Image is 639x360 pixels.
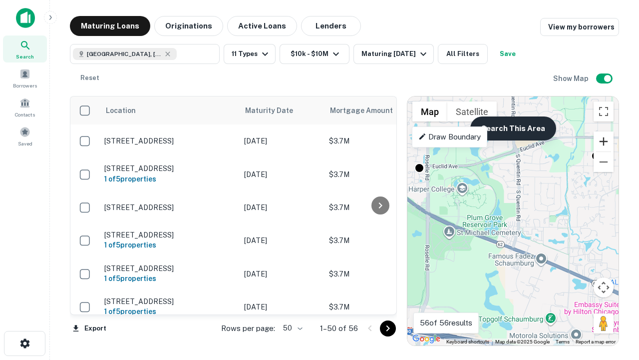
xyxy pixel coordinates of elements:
[244,301,319,312] p: [DATE]
[447,101,497,121] button: Show satellite imagery
[329,135,429,146] p: $3.7M
[329,235,429,246] p: $3.7M
[279,321,304,335] div: 50
[16,52,34,60] span: Search
[589,248,639,296] iframe: Chat Widget
[104,136,234,145] p: [STREET_ADDRESS]
[418,131,481,143] p: Draw Boundary
[324,96,434,124] th: Mortgage Amount
[3,35,47,62] a: Search
[104,264,234,273] p: [STREET_ADDRESS]
[594,131,614,151] button: Zoom in
[301,16,361,36] button: Lenders
[18,139,32,147] span: Saved
[244,268,319,279] p: [DATE]
[320,322,358,334] p: 1–50 of 56
[244,235,319,246] p: [DATE]
[104,297,234,306] p: [STREET_ADDRESS]
[410,332,443,345] img: Google
[221,322,275,334] p: Rows per page:
[239,96,324,124] th: Maturity Date
[99,96,239,124] th: Location
[224,44,276,64] button: 11 Types
[576,339,616,344] a: Report a map error
[104,164,234,173] p: [STREET_ADDRESS]
[380,320,396,336] button: Go to next page
[3,122,47,149] a: Saved
[438,44,488,64] button: All Filters
[104,203,234,212] p: [STREET_ADDRESS]
[329,202,429,213] p: $3.7M
[495,339,550,344] span: Map data ©2025 Google
[244,135,319,146] p: [DATE]
[420,317,472,329] p: 56 of 56 results
[3,64,47,91] a: Borrowers
[361,48,429,60] div: Maturing [DATE]
[244,202,319,213] p: [DATE]
[470,116,556,140] button: Search This Area
[556,339,570,344] a: Terms (opens in new tab)
[329,301,429,312] p: $3.7M
[492,44,524,64] button: Save your search to get updates of matches that match your search criteria.
[410,332,443,345] a: Open this area in Google Maps (opens a new window)
[245,104,306,116] span: Maturity Date
[3,93,47,120] a: Contacts
[104,306,234,317] h6: 1 of 5 properties
[104,273,234,284] h6: 1 of 5 properties
[104,230,234,239] p: [STREET_ADDRESS]
[74,68,106,88] button: Reset
[105,104,136,116] span: Location
[446,338,489,345] button: Keyboard shortcuts
[104,173,234,184] h6: 1 of 5 properties
[227,16,297,36] button: Active Loans
[594,101,614,121] button: Toggle fullscreen view
[70,16,150,36] button: Maturing Loans
[329,169,429,180] p: $3.7M
[594,313,614,333] button: Drag Pegman onto the map to open Street View
[407,96,619,345] div: 0 0
[13,81,37,89] span: Borrowers
[540,18,619,36] a: View my borrowers
[412,101,447,121] button: Show street map
[330,104,406,116] span: Mortgage Amount
[87,49,162,58] span: [GEOGRAPHIC_DATA], [GEOGRAPHIC_DATA]
[280,44,349,64] button: $10k - $10M
[329,268,429,279] p: $3.7M
[353,44,434,64] button: Maturing [DATE]
[15,110,35,118] span: Contacts
[154,16,223,36] button: Originations
[16,8,35,28] img: capitalize-icon.png
[70,321,109,336] button: Export
[104,239,234,250] h6: 1 of 5 properties
[594,152,614,172] button: Zoom out
[244,169,319,180] p: [DATE]
[553,73,590,84] h6: Show Map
